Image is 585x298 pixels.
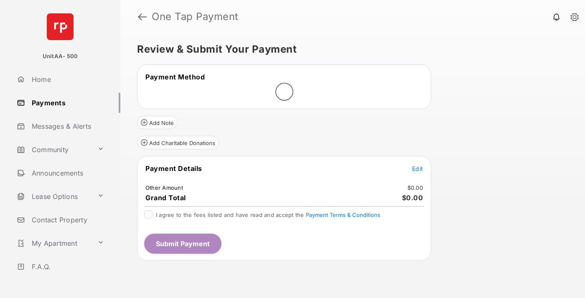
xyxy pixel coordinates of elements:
[13,210,120,230] a: Contact Property
[145,73,205,81] span: Payment Method
[145,184,183,191] td: Other Amount
[306,211,380,218] button: I agree to the fees listed and have read and accept the
[13,93,120,113] a: Payments
[13,69,120,89] a: Home
[13,163,120,183] a: Announcements
[43,52,78,61] p: UnitAA- 500
[47,13,74,40] img: svg+xml;base64,PHN2ZyB4bWxucz0iaHR0cDovL3d3dy53My5vcmcvMjAwMC9zdmciIHdpZHRoPSI2NCIgaGVpZ2h0PSI2NC...
[145,194,186,202] span: Grand Total
[144,234,221,254] button: Submit Payment
[13,257,120,277] a: F.A.Q.
[137,116,178,129] button: Add Note
[13,140,94,160] a: Community
[412,165,423,172] span: Edit
[152,12,239,22] strong: One Tap Payment
[13,186,94,206] a: Lease Options
[13,116,120,136] a: Messages & Alerts
[156,211,380,218] span: I agree to the fees listed and have read and accept the
[402,194,423,202] span: $0.00
[145,164,202,173] span: Payment Details
[137,136,219,149] button: Add Charitable Donations
[137,44,562,54] h5: Review & Submit Your Payment
[13,233,94,253] a: My Apartment
[407,184,423,191] td: $0.00
[412,164,423,173] button: Edit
